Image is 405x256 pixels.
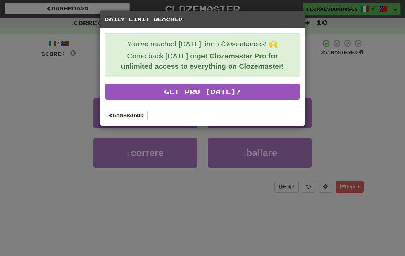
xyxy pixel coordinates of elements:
p: Come back [DATE] or [111,51,294,71]
a: Dashboard [105,110,148,120]
a: Get Pro [DATE]! [105,84,300,100]
h5: Daily Limit Reached [105,16,300,23]
p: You've reached [DATE] limit of 30 sentences! 🙌 [111,39,294,49]
strong: get Clozemaster Pro for unlimited access to everything on Clozemaster! [121,52,284,70]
